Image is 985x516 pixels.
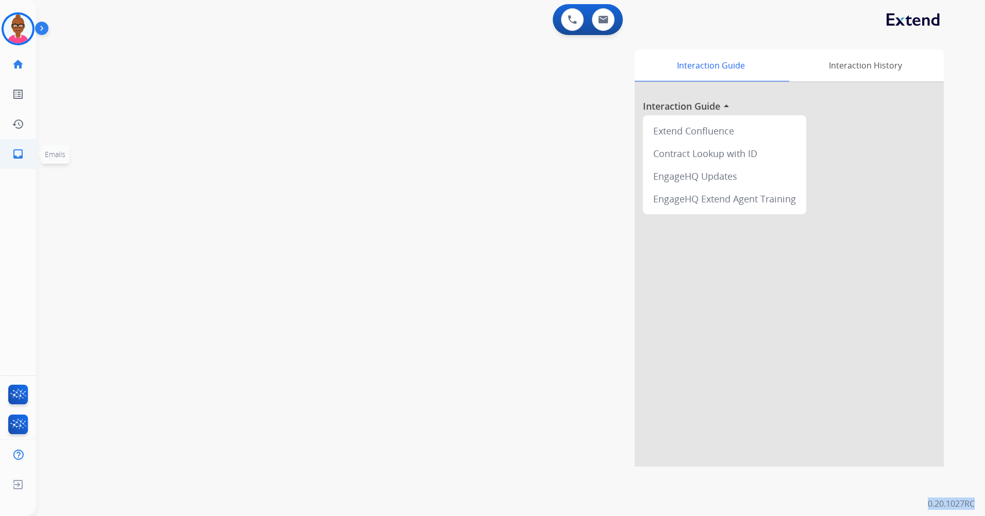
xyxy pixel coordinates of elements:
[4,14,32,43] img: avatar
[635,49,787,81] div: Interaction Guide
[12,118,24,130] mat-icon: history
[12,58,24,71] mat-icon: home
[45,149,65,159] span: Emails
[647,142,802,165] div: Contract Lookup with ID
[12,148,24,160] mat-icon: inbox
[647,187,802,210] div: EngageHQ Extend Agent Training
[787,49,944,81] div: Interaction History
[928,497,975,510] p: 0.20.1027RC
[647,165,802,187] div: EngageHQ Updates
[12,88,24,100] mat-icon: list_alt
[647,119,802,142] div: Extend Confluence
